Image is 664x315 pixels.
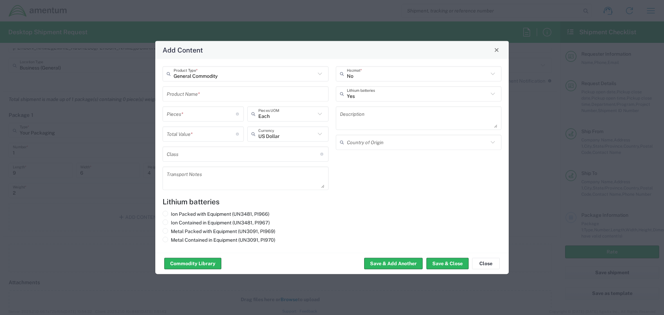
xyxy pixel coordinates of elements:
button: Save & Add Another [364,258,423,269]
label: Ion Contained in Equipment (UN3481, PI967) [163,219,270,225]
button: Save & Close [426,258,469,269]
button: Commodity Library [164,258,221,269]
button: Close [472,258,500,269]
label: Metal Packed with Equipment (UN3091, PI969) [163,228,275,234]
label: Ion Packed with Equipment (UN3481, PI966) [163,211,269,217]
h4: Add Content [163,45,203,55]
h4: Lithium batteries [163,197,501,206]
button: Close [492,45,501,55]
label: Metal Contained in Equipment (UN3091, PI970) [163,237,275,243]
